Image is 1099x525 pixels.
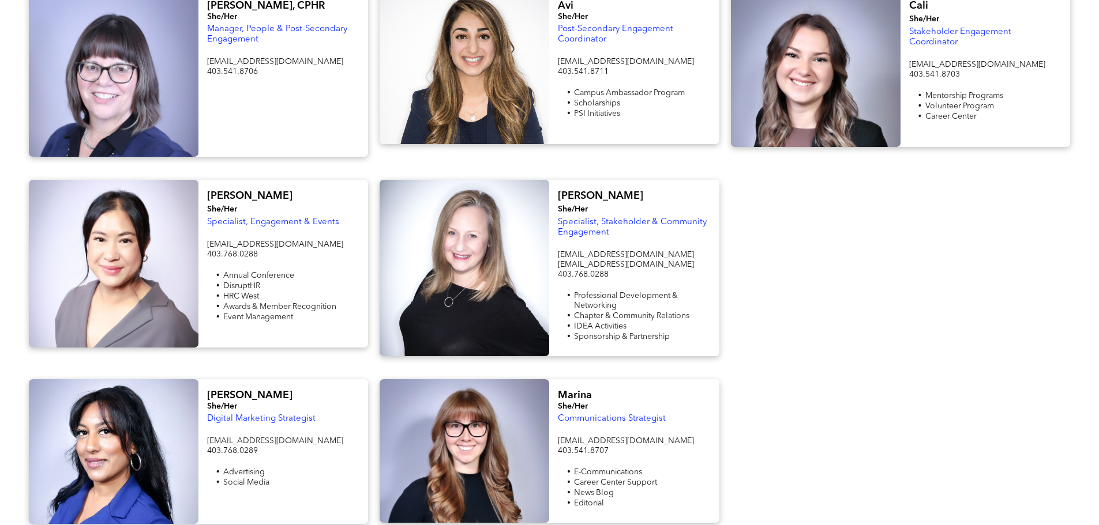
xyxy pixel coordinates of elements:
[558,1,573,11] span: Avi
[223,282,260,290] span: DisruptHR
[909,15,939,23] span: She/Her
[925,112,977,120] span: Career Center
[207,402,237,410] span: She/Her
[207,240,343,248] span: [EMAIL_ADDRESS][DOMAIN_NAME]
[223,292,259,300] span: HRC West
[207,205,237,213] span: She/Her
[574,322,627,330] span: IDEA Activities
[574,499,604,507] span: Editorial
[574,312,689,320] span: Chapter & Community Relations
[558,25,673,44] span: Post-Secondary Engagement Coordinator
[558,218,707,237] span: Specialist, Stakeholder & Community Engagement
[223,468,265,476] span: Advertising
[574,489,614,497] span: News Blog
[574,109,620,118] span: PSI Initiatives
[558,251,694,259] span: [EMAIL_ADDRESS][DOMAIN_NAME]
[574,478,657,486] span: Career Center Support
[925,102,994,110] span: Volunteer Program
[207,437,343,455] span: [EMAIL_ADDRESS][DOMAIN_NAME] 403.768.0289
[223,303,336,311] span: Awards & Member Recognition
[207,250,258,258] span: 403.768.0288
[223,478,269,486] span: Social Media
[558,270,609,278] span: 403.768.0288
[558,437,694,445] span: [EMAIL_ADDRESS][DOMAIN_NAME]
[558,67,609,75] span: 403.541.8711
[925,92,1003,100] span: Mentorship Programs
[207,191,292,201] span: [PERSON_NAME]
[207,1,325,11] span: [PERSON_NAME], CPHR
[207,390,292,401] span: [PERSON_NAME]
[207,13,237,21] span: She/Her
[574,468,642,476] span: E-Communications
[574,333,670,341] span: Sponsorship & Partnership
[558,260,694,269] span: [EMAIL_ADDRESS][DOMAIN_NAME]
[574,99,620,107] span: Scholarships
[558,414,666,423] span: Communications Strategist
[558,191,643,201] span: [PERSON_NAME]
[558,13,588,21] span: She/Her
[558,390,592,401] span: Marina
[909,1,928,11] span: Cali
[207,58,343,66] span: [EMAIL_ADDRESS][DOMAIN_NAME]
[558,447,609,455] span: 403.541.8707
[558,402,588,410] span: She/Her
[207,414,316,423] span: Digital Marketing Strategist
[909,61,1045,69] span: [EMAIL_ADDRESS][DOMAIN_NAME]
[223,271,294,280] span: Annual Conference
[909,70,960,78] span: 403.541.8703
[207,67,258,75] span: 403.541.8706
[207,218,339,226] span: Specialist, Engagement & Events
[558,205,588,213] span: She/Her
[223,313,293,321] span: Event Management
[207,25,347,44] span: Manager, People & Post-Secondary Engagement
[574,89,685,97] span: Campus Ambassador Program
[574,292,678,309] span: Professional Development & Networking
[558,58,694,66] span: [EMAIL_ADDRESS][DOMAIN_NAME]
[909,28,1011,47] span: Stakeholder Engagement Coordinator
